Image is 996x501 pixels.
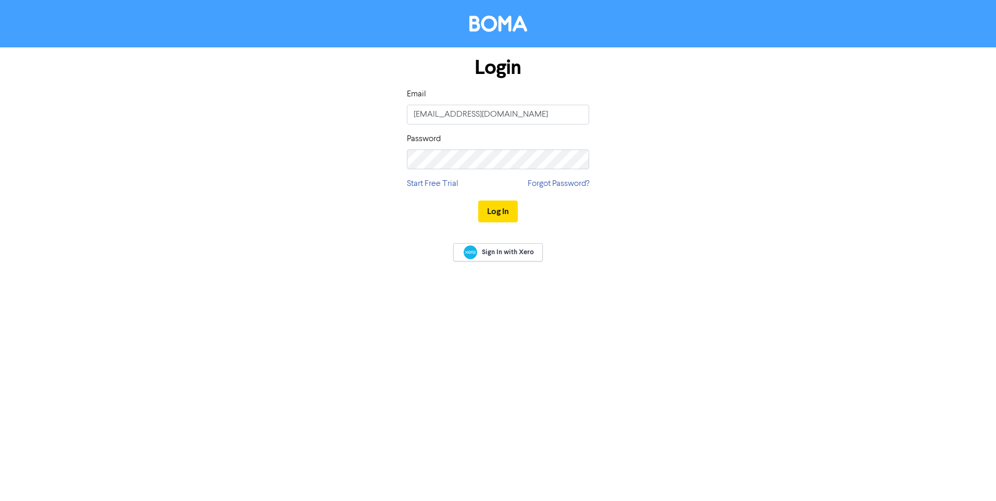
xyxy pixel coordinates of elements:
[407,56,589,80] h1: Login
[482,247,534,257] span: Sign In with Xero
[528,178,589,190] a: Forgot Password?
[407,133,441,145] label: Password
[407,178,458,190] a: Start Free Trial
[469,16,527,32] img: BOMA Logo
[478,201,518,222] button: Log In
[464,245,477,259] img: Xero logo
[453,243,543,261] a: Sign In with Xero
[407,88,426,101] label: Email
